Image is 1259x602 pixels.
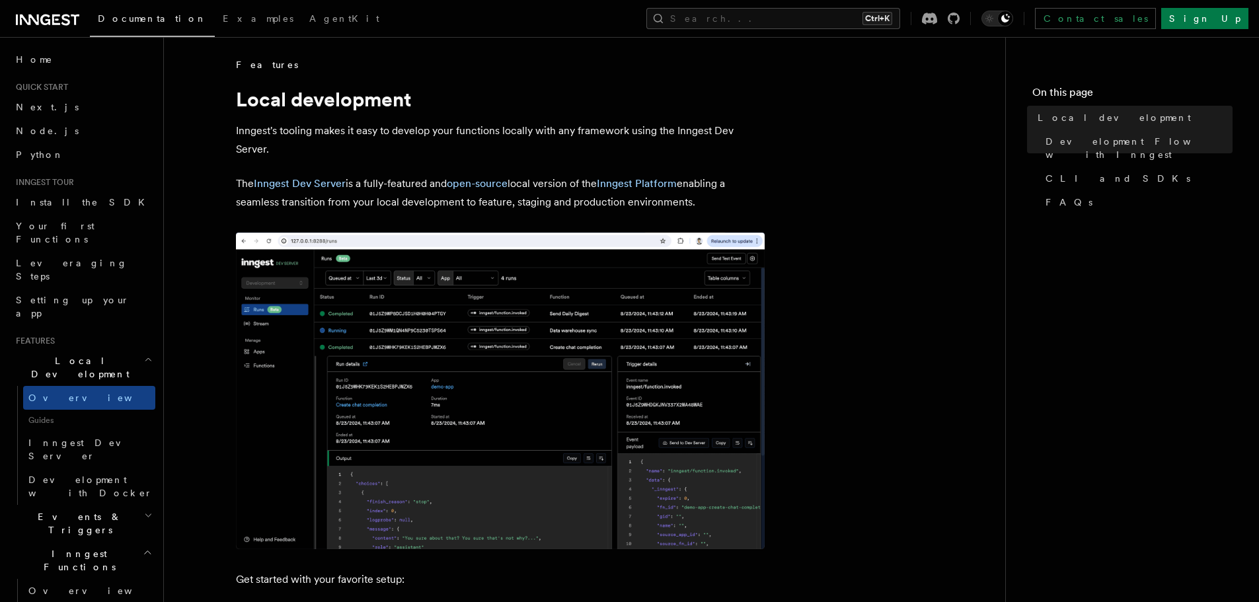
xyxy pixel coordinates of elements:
[11,349,155,386] button: Local Development
[646,8,900,29] button: Search...Ctrl+K
[236,58,298,71] span: Features
[11,48,155,71] a: Home
[11,354,144,381] span: Local Development
[254,177,346,190] a: Inngest Dev Server
[1032,106,1233,130] a: Local development
[981,11,1013,26] button: Toggle dark mode
[215,4,301,36] a: Examples
[11,190,155,214] a: Install the SDK
[11,119,155,143] a: Node.js
[236,570,765,589] p: Get started with your favorite setup:
[236,122,765,159] p: Inngest's tooling makes it easy to develop your functions locally with any framework using the In...
[447,177,508,190] a: open-source
[11,95,155,119] a: Next.js
[11,336,55,346] span: Features
[862,12,892,25] kbd: Ctrl+K
[16,102,79,112] span: Next.js
[1046,196,1092,209] span: FAQs
[597,177,677,190] a: Inngest Platform
[1046,135,1233,161] span: Development Flow with Inngest
[223,13,293,24] span: Examples
[236,174,765,211] p: The is a fully-featured and local version of the enabling a seamless transition from your local d...
[16,53,53,66] span: Home
[1040,190,1233,214] a: FAQs
[16,197,153,207] span: Install the SDK
[11,386,155,505] div: Local Development
[1040,130,1233,167] a: Development Flow with Inngest
[23,386,155,410] a: Overview
[11,143,155,167] a: Python
[11,547,143,574] span: Inngest Functions
[16,221,95,245] span: Your first Functions
[23,431,155,468] a: Inngest Dev Server
[28,585,165,596] span: Overview
[309,13,379,24] span: AgentKit
[236,87,765,111] h1: Local development
[11,214,155,251] a: Your first Functions
[28,393,165,403] span: Overview
[1032,85,1233,106] h4: On this page
[1040,167,1233,190] a: CLI and SDKs
[11,82,68,93] span: Quick start
[301,4,387,36] a: AgentKit
[90,4,215,37] a: Documentation
[98,13,207,24] span: Documentation
[16,295,130,319] span: Setting up your app
[11,177,74,188] span: Inngest tour
[11,288,155,325] a: Setting up your app
[11,251,155,288] a: Leveraging Steps
[16,126,79,136] span: Node.js
[1161,8,1248,29] a: Sign Up
[1046,172,1190,185] span: CLI and SDKs
[11,510,144,537] span: Events & Triggers
[23,468,155,505] a: Development with Docker
[16,149,64,160] span: Python
[11,542,155,579] button: Inngest Functions
[23,410,155,431] span: Guides
[11,505,155,542] button: Events & Triggers
[1035,8,1156,29] a: Contact sales
[28,474,153,498] span: Development with Docker
[16,258,128,282] span: Leveraging Steps
[1038,111,1191,124] span: Local development
[236,233,765,549] img: The Inngest Dev Server on the Functions page
[28,437,141,461] span: Inngest Dev Server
